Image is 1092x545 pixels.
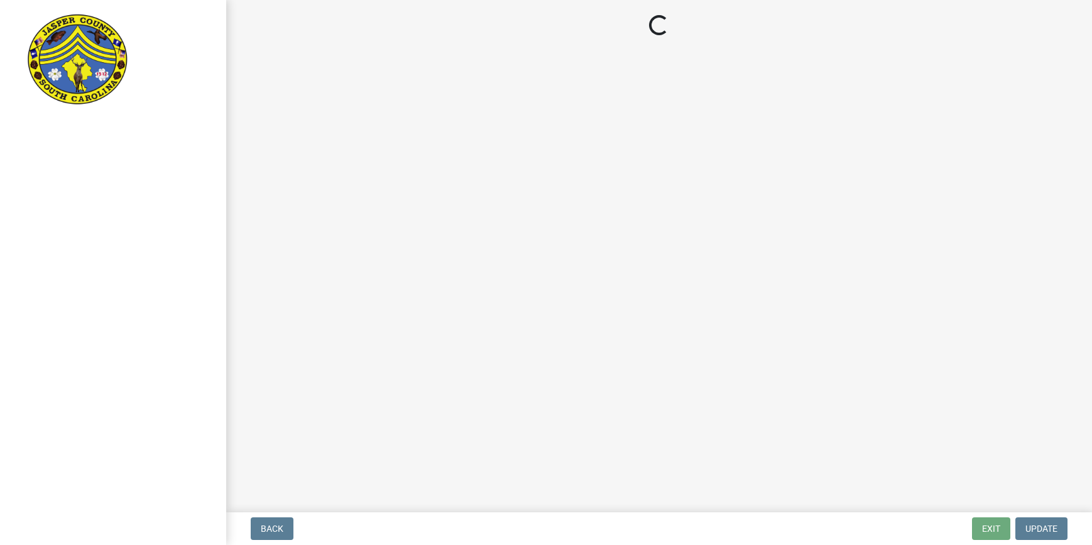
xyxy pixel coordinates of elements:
span: Update [1025,524,1057,534]
button: Back [251,517,293,540]
span: Back [261,524,283,534]
button: Update [1015,517,1067,540]
img: Jasper County, South Carolina [25,13,130,107]
button: Exit [972,517,1010,540]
